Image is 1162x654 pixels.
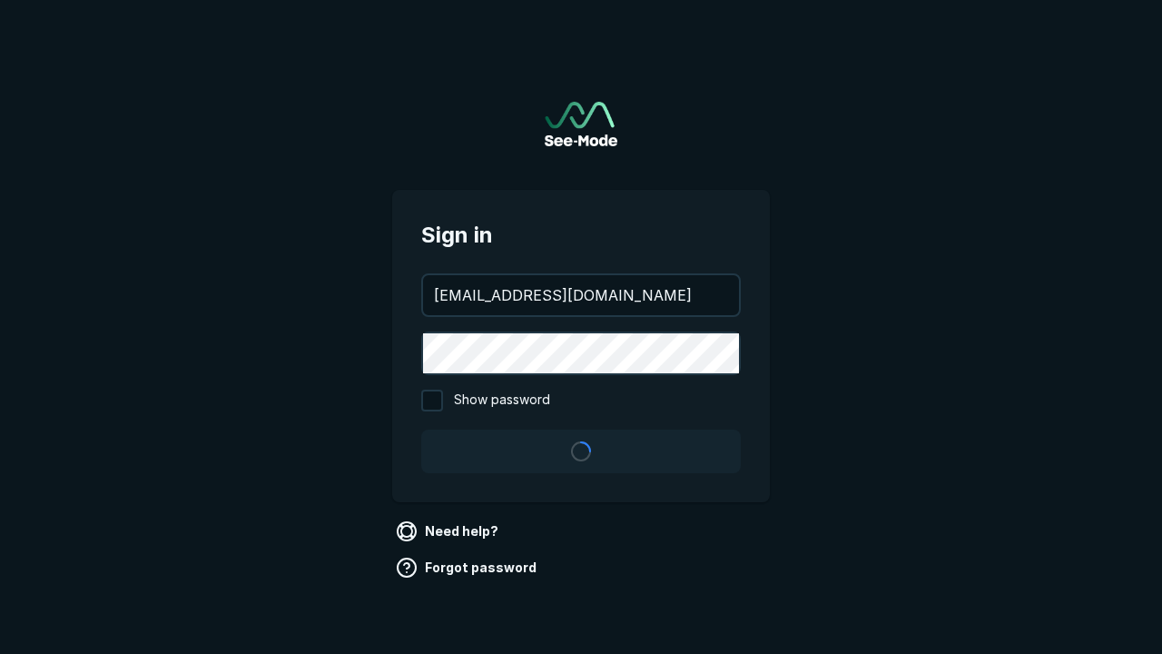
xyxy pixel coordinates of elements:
input: your@email.com [423,275,739,315]
span: Sign in [421,219,741,252]
span: Show password [454,390,550,411]
a: Forgot password [392,553,544,582]
img: See-Mode Logo [545,102,617,146]
a: Go to sign in [545,102,617,146]
a: Need help? [392,517,506,546]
